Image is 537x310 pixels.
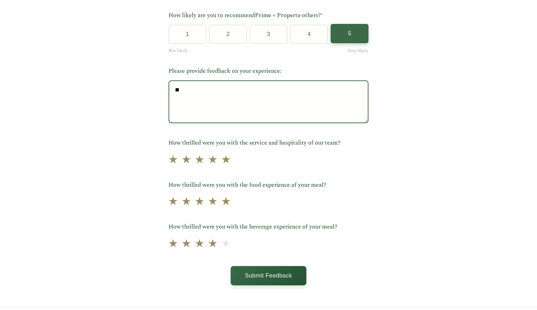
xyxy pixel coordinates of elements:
button: Submit Feedback [231,266,306,285]
span: ★ [195,151,205,169]
button: 5 [331,24,368,43]
span: ★ [221,151,231,169]
button: 2 [209,25,247,44]
span: ★ [195,235,205,252]
span: Prime + Proper [255,11,295,20]
span: ★ [208,151,218,169]
span: ★ [181,151,191,169]
label: How likely are you to recommend to others? [169,11,368,20]
span: ★ [221,236,230,252]
label: Please provide feedback on your experience: [169,67,368,76]
label: How thrilled were you with the food experience of your meal? [169,181,368,190]
span: ★ [208,235,218,252]
button: 1 [169,25,206,44]
span: ★ [181,235,191,252]
label: How thrilled were you with the service and hospitality of our team? [169,139,368,148]
span: ★ [195,193,205,211]
span: ★ [181,193,191,211]
span: ★ [168,151,178,169]
span: ★ [168,235,178,252]
span: Not likely [169,47,188,54]
span: ★ [208,193,218,211]
span: Very likely [347,47,368,54]
span: ★ [221,193,231,211]
span: ★ [168,193,178,211]
label: How thrilled were you with the beverage experience of your meal? [169,222,368,232]
button: 3 [250,25,287,44]
button: 4 [290,25,328,44]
